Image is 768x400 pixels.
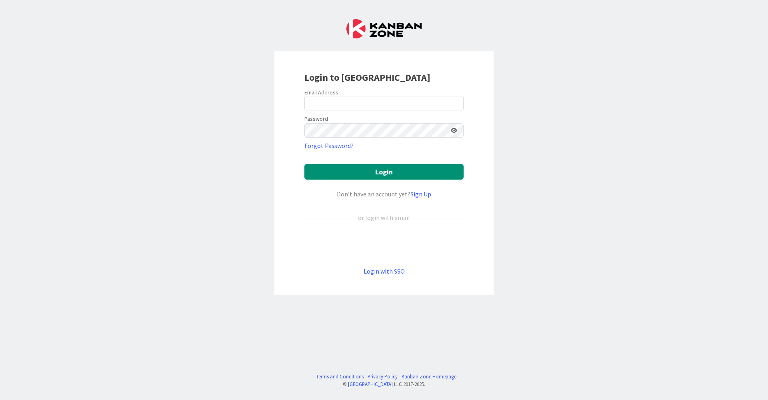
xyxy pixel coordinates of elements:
[304,115,328,123] label: Password
[304,89,338,96] label: Email Address
[364,267,405,275] a: Login with SSO
[304,71,430,84] b: Login to [GEOGRAPHIC_DATA]
[304,164,464,180] button: Login
[356,213,412,222] div: or login with email
[368,373,398,380] a: Privacy Policy
[410,190,431,198] a: Sign Up
[402,373,456,380] a: Kanban Zone Homepage
[348,381,393,387] a: [GEOGRAPHIC_DATA]
[300,236,468,253] iframe: Sign in with Google Button
[346,19,422,38] img: Kanban Zone
[304,141,354,150] a: Forgot Password?
[304,189,464,199] div: Don’t have an account yet?
[316,373,364,380] a: Terms and Conditions
[312,380,456,388] div: © LLC 2017- 2025 .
